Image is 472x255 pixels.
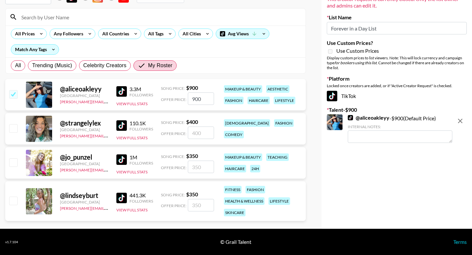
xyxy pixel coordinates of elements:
button: View Full Stats [116,135,147,140]
div: fashion [246,186,265,193]
div: [GEOGRAPHIC_DATA] [60,127,108,132]
div: Match Any Tags [11,45,59,54]
div: Followers [129,92,153,97]
div: @ strangelylex [60,119,108,127]
img: TikTok [116,154,127,165]
div: v 1.7.104 [5,240,18,244]
button: View Full Stats [116,169,147,174]
button: View Full Stats [116,207,147,212]
span: Song Price: [161,120,185,125]
div: @ lindseyburt [60,191,108,200]
a: [PERSON_NAME][EMAIL_ADDRESS][DOMAIN_NAME] [60,132,157,138]
span: Celebrity Creators [83,62,127,69]
img: TikTok [116,120,127,131]
div: Followers [129,161,153,166]
div: - $ 900 (Default Price) [348,114,452,143]
input: 350 [188,199,214,211]
input: 400 [188,127,214,139]
div: skincare [224,209,246,216]
div: [GEOGRAPHIC_DATA] [60,161,108,166]
div: All Prices [11,29,36,39]
img: TikTok [116,86,127,97]
img: TikTok [348,115,353,120]
div: Locked once creators are added, or if "Active Creator Request" is checked. [327,83,467,88]
span: Song Price: [161,192,185,197]
span: All [15,62,21,69]
button: remove [454,114,467,128]
input: Search by User Name [17,12,302,22]
div: Avg Views [216,29,269,39]
div: aesthetic [266,85,289,93]
strong: $ 400 [186,119,198,125]
div: 441.3K [129,192,153,199]
div: TikTok [327,91,467,101]
div: 3.3M [129,86,153,92]
a: [PERSON_NAME][EMAIL_ADDRESS][DOMAIN_NAME] [60,205,157,211]
div: Any Followers [50,29,85,39]
img: TikTok [327,91,337,101]
span: Offer Price: [161,203,187,208]
span: Song Price: [161,154,185,159]
div: All Cities [179,29,202,39]
span: Song Price: [161,86,185,91]
div: All Tags [144,29,165,39]
div: [GEOGRAPHIC_DATA] [60,200,108,205]
span: Offer Price: [161,165,187,170]
div: lifestyle [268,197,290,205]
strong: $ 350 [186,153,198,159]
strong: $ 900 [186,85,198,91]
div: makeup & beauty [224,153,262,161]
input: 350 [188,161,214,173]
div: teaching [266,153,289,161]
div: @ jo_punzel [60,153,108,161]
span: Trending (Music) [32,62,72,69]
input: 900 [188,92,214,105]
span: Use Custom Prices [336,48,379,54]
div: Followers [129,127,153,131]
button: View Full Stats [116,101,147,106]
div: haircare [224,165,246,172]
img: TikTok [116,193,127,203]
div: All Countries [98,29,130,39]
label: List Name [327,14,467,21]
label: Use Custom Prices? [327,40,467,46]
div: @ aliceoakleyy [60,85,108,93]
div: makeup & beauty [224,85,262,93]
div: fitness [224,186,242,193]
div: health & wellness [224,197,265,205]
span: My Roster [148,62,172,69]
div: [DEMOGRAPHIC_DATA] [224,119,270,127]
div: Internal Notes: [348,124,452,129]
a: [PERSON_NAME][EMAIL_ADDRESS][DOMAIN_NAME] [60,166,157,172]
div: comedy [224,131,244,138]
span: Offer Price: [161,97,187,102]
em: for bookers using this list [334,60,377,65]
div: Followers [129,199,153,204]
a: [PERSON_NAME][EMAIL_ADDRESS][DOMAIN_NAME] [60,98,157,104]
div: 1M [129,154,153,161]
div: 24h [250,165,260,172]
a: @aliceoakleyy [348,114,389,121]
div: Display custom prices to list viewers. Note: This will lock currency and campaign type . Cannot b... [327,55,467,70]
strong: $ 350 [186,191,198,197]
div: lifestyle [274,97,295,104]
span: Offer Price: [161,131,187,136]
div: [GEOGRAPHIC_DATA] [60,93,108,98]
div: 110.1K [129,120,153,127]
div: fashion [274,119,294,127]
a: Terms [453,239,467,245]
label: Talent - $ 900 [327,107,467,113]
div: © Grail Talent [220,239,251,245]
div: fashion [224,97,244,104]
label: Platform [327,75,467,82]
div: haircare [247,97,270,104]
